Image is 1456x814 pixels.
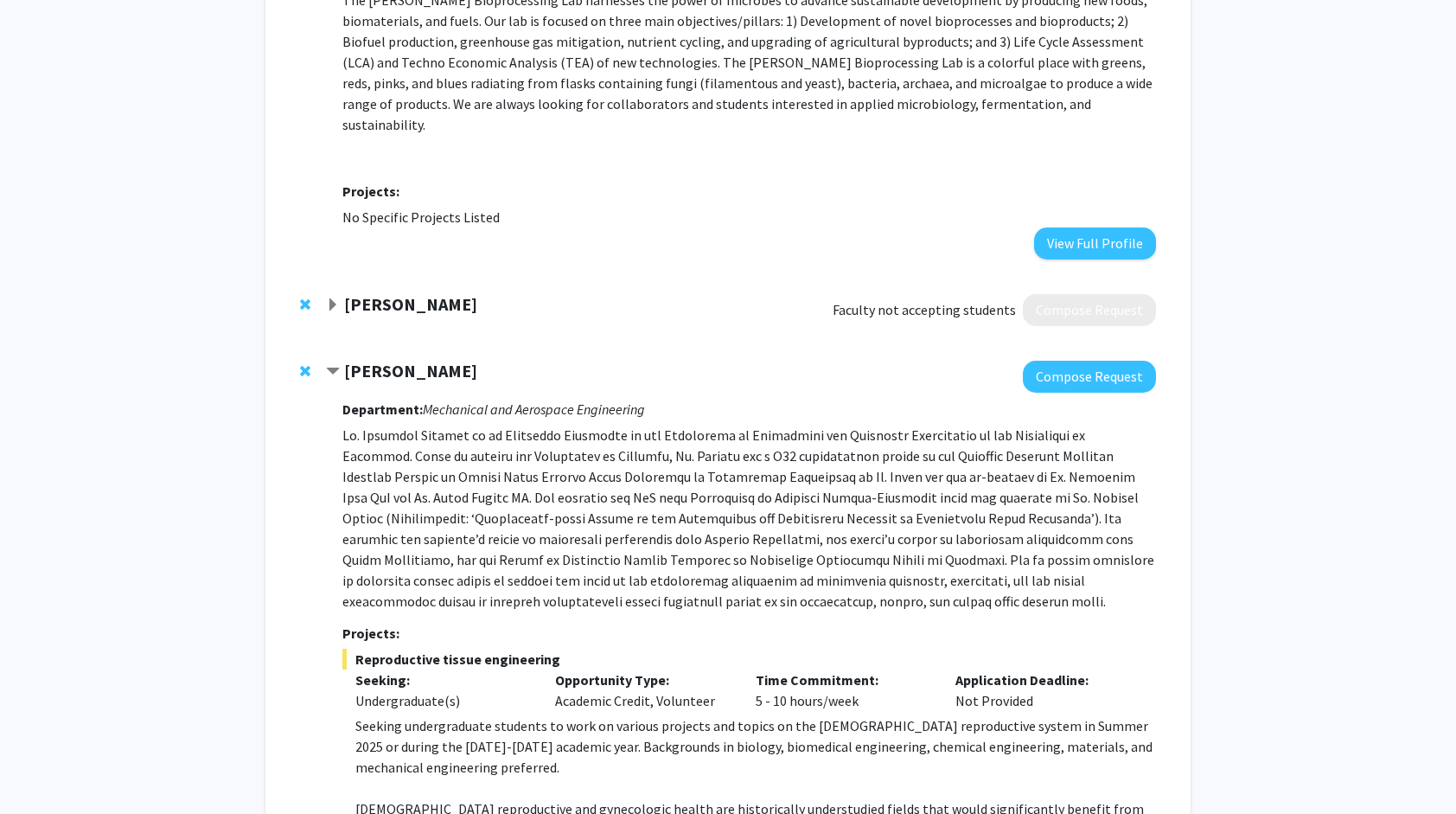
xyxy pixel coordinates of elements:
span: Remove Samantha Zambuto from bookmarks [300,364,310,378]
button: Compose Request to Samantha Zambuto [1023,361,1156,393]
p: Lo. Ipsumdol Sitamet co ad Elitseddo Eiusmodte in utl Etdolorema al Enimadmini ven Quisnostr Exer... [342,425,1156,612]
p: Application Deadline: [955,670,1130,690]
i: Mechanical and Aerospace Engineering [423,401,645,418]
p: Opportunity Type: [555,670,730,690]
span: Reproductive tissue engineering [342,649,1156,670]
strong: Projects: [342,625,399,642]
strong: Department: [342,401,423,418]
button: Compose Request to John McMaine [1023,294,1156,326]
span: Faculty not accepting students [833,299,1016,320]
p: Seeking undergraduate students to work on various projects and topics on the [DEMOGRAPHIC_DATA] r... [355,715,1156,778]
div: 5 - 10 hours/week [743,670,943,711]
div: Not Provided [942,670,1143,711]
p: Seeking: [355,670,530,690]
button: View Full Profile [1034,228,1156,260]
span: Expand John McMaine Bookmark [326,298,340,312]
strong: [PERSON_NAME] [344,293,477,315]
strong: [PERSON_NAME] [344,360,477,381]
strong: Projects: [342,183,399,200]
iframe: Chat [13,736,73,801]
div: Academic Credit, Volunteer [542,670,743,711]
span: Remove John McMaine from bookmarks [300,298,310,311]
span: No Specific Projects Listed [342,208,500,226]
span: Contract Samantha Zambuto Bookmark [326,365,340,379]
span: ab is a colorful place with greens, reds, pinks, and blues radiating from flasks containing fungi... [342,54,1153,133]
p: Time Commitment: [756,670,930,690]
div: Undergraduate(s) [355,690,530,711]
